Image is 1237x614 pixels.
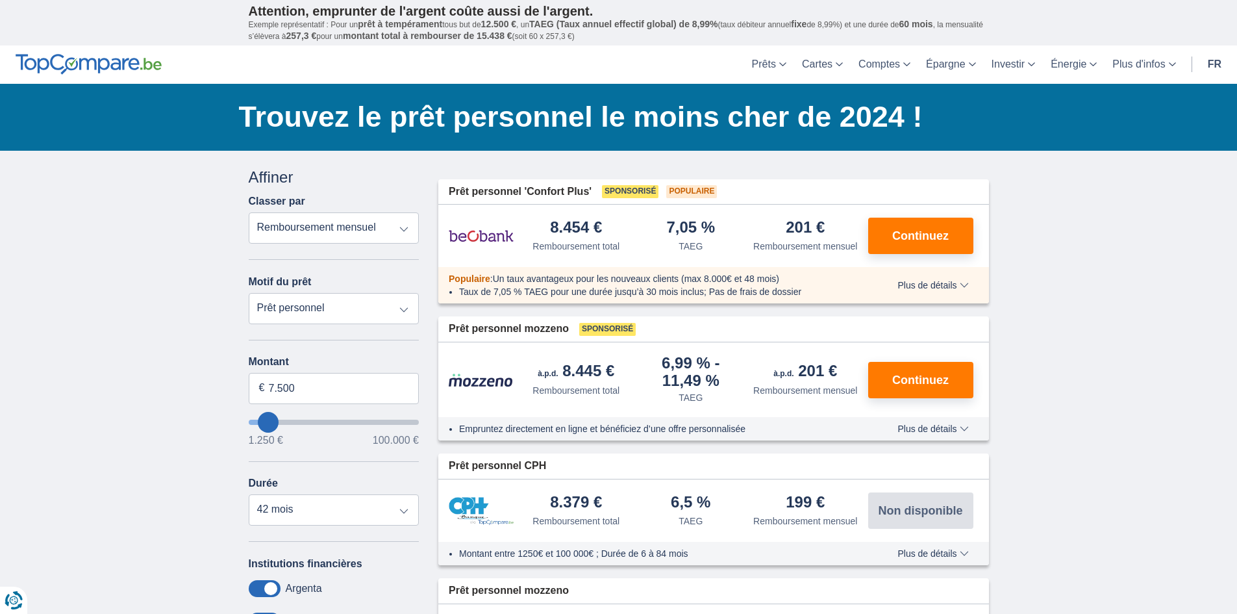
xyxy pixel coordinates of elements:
a: Cartes [794,45,851,84]
div: : [438,272,870,285]
span: fixe [791,19,806,29]
li: Montant entre 1250€ et 100 000€ ; Durée de 6 à 84 mois [459,547,860,560]
label: Classer par [249,196,305,207]
span: montant total à rembourser de 15.438 € [343,31,512,41]
span: Plus de détails [897,549,968,558]
div: Remboursement total [532,240,619,253]
span: Continuez [892,374,949,386]
span: 1.250 € [249,435,283,446]
a: Plus d'infos [1105,45,1183,84]
div: Remboursement mensuel [753,384,857,397]
div: Affiner [249,166,419,188]
span: 100.000 € [373,435,419,446]
div: 8.445 € [538,363,614,381]
span: Prêt personnel 'Confort Plus' [449,185,592,199]
button: Non disponible [868,492,973,529]
span: Prêt personnel mozzeno [449,583,569,598]
a: fr [1200,45,1229,84]
h1: Trouvez le prêt personnel le moins cher de 2024 ! [239,97,989,137]
span: 12.500 € [481,19,517,29]
div: 6,99 % [639,355,743,389]
button: Plus de détails [888,548,978,559]
span: Populaire [666,185,717,198]
img: pret personnel CPH Banque [449,497,514,525]
a: Épargne [918,45,984,84]
label: Durée [249,478,278,489]
span: Plus de détails [897,281,968,290]
span: Continuez [892,230,949,242]
span: TAEG (Taux annuel effectif global) de 8,99% [529,19,718,29]
span: Prêt personnel mozzeno [449,322,569,337]
div: TAEG [679,240,703,253]
span: Sponsorisé [579,323,636,336]
input: wantToBorrow [249,420,419,425]
div: 6,5 % [671,494,710,512]
a: Énergie [1043,45,1105,84]
div: 201 € [786,220,825,237]
span: Un taux avantageux pour les nouveaux clients (max 8.000€ et 48 mois) [493,274,779,284]
span: prêt à tempérament [358,19,442,29]
img: TopCompare [16,54,162,75]
div: Remboursement total [532,384,619,397]
span: Non disponible [879,505,963,517]
div: TAEG [679,391,703,404]
a: Investir [984,45,1043,84]
span: € [259,381,265,396]
div: Remboursement mensuel [753,515,857,528]
div: 8.454 € [550,220,602,237]
div: Remboursement total [532,515,619,528]
a: Comptes [851,45,918,84]
div: 7,05 % [666,220,715,237]
div: 199 € [786,494,825,512]
div: TAEG [679,515,703,528]
span: Sponsorisé [602,185,658,198]
label: Montant [249,356,419,368]
button: Plus de détails [888,280,978,290]
span: Plus de détails [897,424,968,433]
div: Remboursement mensuel [753,240,857,253]
li: Taux de 7,05 % TAEG pour une durée jusqu’à 30 mois inclus; Pas de frais de dossier [459,285,860,298]
label: Argenta [286,583,322,595]
li: Empruntez directement en ligne et bénéficiez d’une offre personnalisée [459,422,860,435]
span: 60 mois [899,19,933,29]
label: Motif du prêt [249,276,312,288]
span: Populaire [449,274,490,284]
span: Prêt personnel CPH [449,459,546,474]
div: 201 € [773,363,837,381]
p: Exemple représentatif : Pour un tous but de , un (taux débiteur annuel de 8,99%) et une durée de ... [249,19,989,42]
button: Plus de détails [888,424,978,434]
button: Continuez [868,362,973,398]
label: Institutions financières [249,558,362,570]
p: Attention, emprunter de l'argent coûte aussi de l'argent. [249,3,989,19]
div: 8.379 € [550,494,602,512]
a: Prêts [744,45,794,84]
button: Continuez [868,218,973,254]
img: pret personnel Beobank [449,220,514,252]
span: 257,3 € [286,31,317,41]
img: pret personnel Mozzeno [449,373,514,387]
